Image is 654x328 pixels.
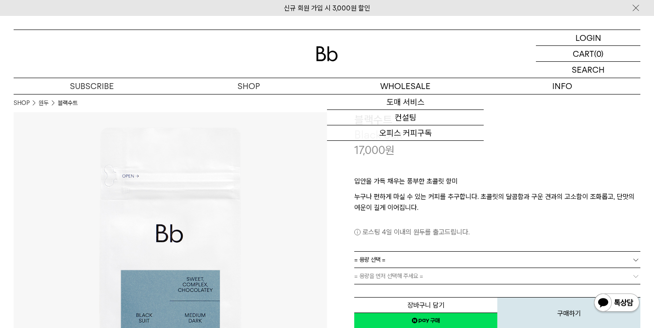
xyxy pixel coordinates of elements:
span: = 용량을 먼저 선택해 주세요 = [354,268,423,284]
p: (0) [594,46,604,61]
h3: 블랙수트 [354,112,640,128]
a: CART (0) [536,46,640,62]
p: 17,000 [354,143,395,158]
p: Black Suit [354,127,640,143]
a: LOGIN [536,30,640,46]
a: SUBSCRIBE [14,78,170,94]
button: 장바구니 담기 [354,297,497,313]
a: 도매 서비스 [327,94,484,110]
span: = 용량 선택 = [354,252,386,268]
span: 원 [385,144,395,157]
a: SHOP [14,99,30,108]
p: SEARCH [572,62,604,78]
li: 블랙수트 [58,99,78,108]
p: INFO [484,78,640,94]
a: SHOP [170,78,327,94]
p: LOGIN [575,30,601,45]
a: 원두 [39,99,49,108]
a: 신규 회원 가입 시 3,000원 할인 [284,4,370,12]
a: 컨설팅 [327,110,484,125]
p: CART [573,46,594,61]
img: 로고 [316,46,338,61]
a: 오피스 커피구독 [327,125,484,141]
p: 로스팅 4일 이내의 원두를 출고드립니다. [354,227,640,238]
p: WHOLESALE [327,78,484,94]
img: 카카오톡 채널 1:1 채팅 버튼 [593,293,640,314]
p: 입안을 가득 채우는 풍부한 초콜릿 향미 [354,176,640,191]
p: 누구나 편하게 마실 수 있는 커피를 추구합니다. 초콜릿의 달콤함과 구운 견과의 고소함이 조화롭고, 단맛의 여운이 길게 이어집니다. [354,191,640,213]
